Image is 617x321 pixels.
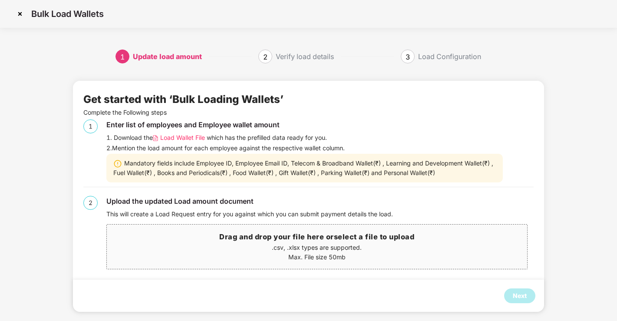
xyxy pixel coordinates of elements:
div: This will create a Load Request entry for you against which you can submit payment details the load. [106,209,534,219]
span: Drag and drop your file here orselect a file to upload.csv, .xlsx types are supported.Max. File s... [107,225,527,269]
p: .csv, .xlsx types are supported. [107,243,527,252]
img: svg+xml;base64,PHN2ZyBpZD0iQ3Jvc3MtMzJ4MzIiIHhtbG5zPSJodHRwOi8vd3d3LnczLm9yZy8yMDAwL3N2ZyIgd2lkdG... [13,7,27,21]
span: select a file to upload [334,232,415,241]
span: 2 [263,53,267,61]
span: 3 [406,53,410,61]
div: 2 [83,196,98,210]
div: 1 [83,119,98,133]
span: 1 [120,53,125,61]
p: Max. File size 50mb [107,252,527,262]
div: Enter list of employees and Employee wallet amount [106,119,534,130]
div: 2. Mention the load amount for each employee against the respective wallet column. [106,143,534,153]
div: 1. Download the which has the prefilled data ready for you. [106,133,534,142]
span: Load Wallet File [160,133,205,142]
p: Complete the Following steps [83,108,534,117]
div: Mandatory fields include Employee ID, Employee Email ID, Telecom & Broadband Wallet(₹) , Learning... [106,154,503,182]
div: Next [513,291,527,301]
img: svg+xml;base64,PHN2ZyBpZD0iV2FybmluZ18tXzIweDIwIiBkYXRhLW5hbWU9Ildhcm5pbmcgLSAyMHgyMCIgeG1sbnM9Im... [113,159,122,168]
div: Upload the updated Load amount document [106,196,534,207]
div: Update load amount [133,50,202,63]
div: Get started with ‘Bulk Loading Wallets’ [83,91,284,108]
div: Load Configuration [418,50,481,63]
h3: Drag and drop your file here or [107,232,527,243]
p: Bulk Load Wallets [31,9,104,19]
img: svg+xml;base64,PHN2ZyB4bWxucz0iaHR0cDovL3d3dy53My5vcmcvMjAwMC9zdmciIHdpZHRoPSIxMi4wNTMiIGhlaWdodD... [153,135,158,142]
div: Verify load details [276,50,334,63]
